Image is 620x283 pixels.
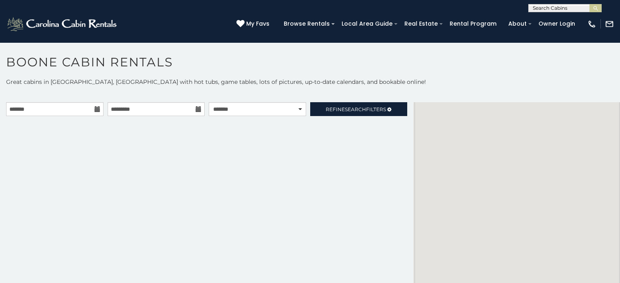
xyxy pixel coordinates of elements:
a: Local Area Guide [338,18,397,30]
a: RefineSearchFilters [310,102,408,116]
span: Search [345,106,366,112]
a: Real Estate [400,18,442,30]
a: About [504,18,531,30]
span: Refine Filters [326,106,386,112]
span: My Favs [246,20,269,28]
img: White-1-2.png [6,16,119,32]
img: mail-regular-white.png [605,20,614,29]
img: phone-regular-white.png [587,20,596,29]
a: Owner Login [534,18,579,30]
a: My Favs [236,20,271,29]
a: Rental Program [446,18,501,30]
a: Browse Rentals [280,18,334,30]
